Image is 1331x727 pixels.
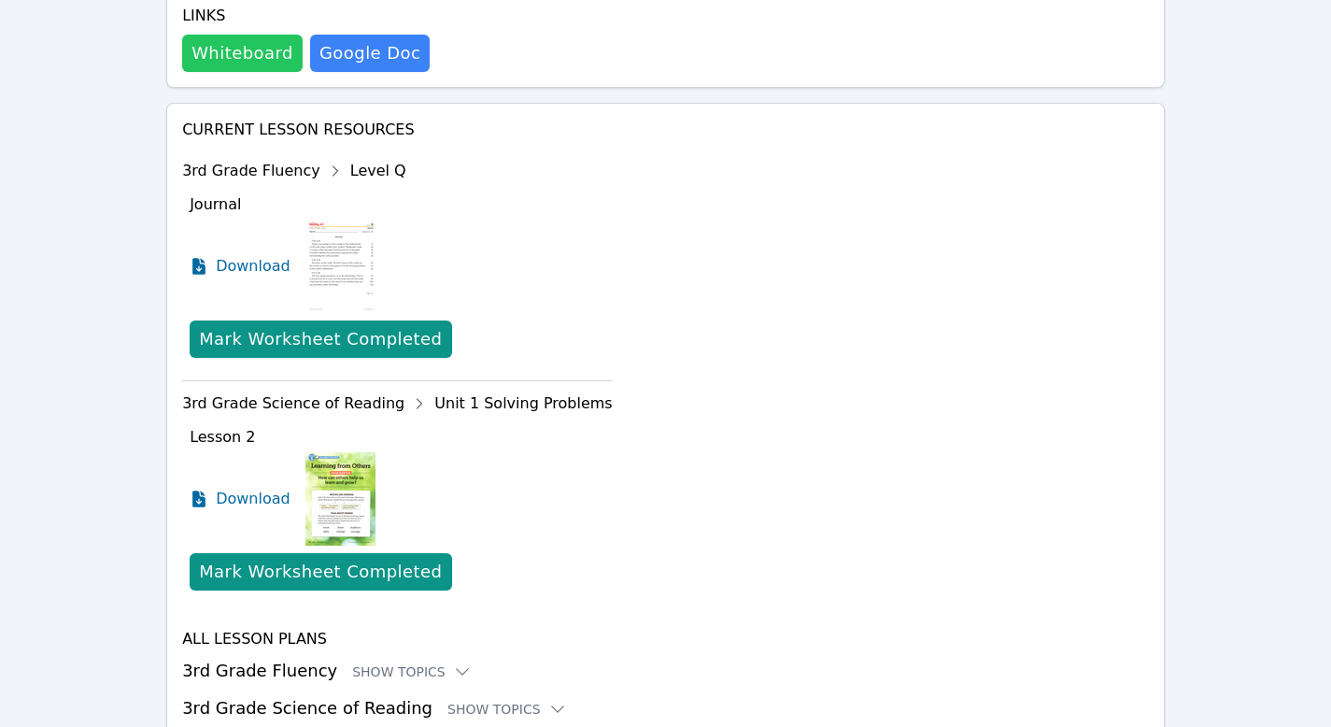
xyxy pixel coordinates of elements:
div: 3rd Grade Science of Reading Unit 1 Solving Problems [182,389,613,419]
div: 3rd Grade Fluency Level Q [182,156,613,186]
button: Mark Worksheet Completed [190,553,451,591]
button: Mark Worksheet Completed [190,321,451,358]
div: Mark Worksheet Completed [199,326,442,352]
span: Download [216,488,290,510]
h4: Current Lesson Resources [182,119,1149,141]
div: Mark Worksheet Completed [199,559,442,585]
span: Lesson 2 [190,428,255,446]
h4: All Lesson Plans [182,628,1149,650]
a: Download [190,452,290,546]
button: Whiteboard [182,35,303,72]
img: Journal [305,220,377,313]
a: Google Doc [310,35,430,72]
button: Show Topics [352,663,472,681]
span: Journal [190,195,241,213]
img: Lesson 2 [305,452,375,546]
button: Show Topics [447,700,567,719]
a: Download [190,220,290,313]
h4: Links [182,5,430,27]
span: Download [216,255,290,278]
h3: 3rd Grade Fluency [182,658,1149,684]
h3: 3rd Grade Science of Reading [182,695,1149,721]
